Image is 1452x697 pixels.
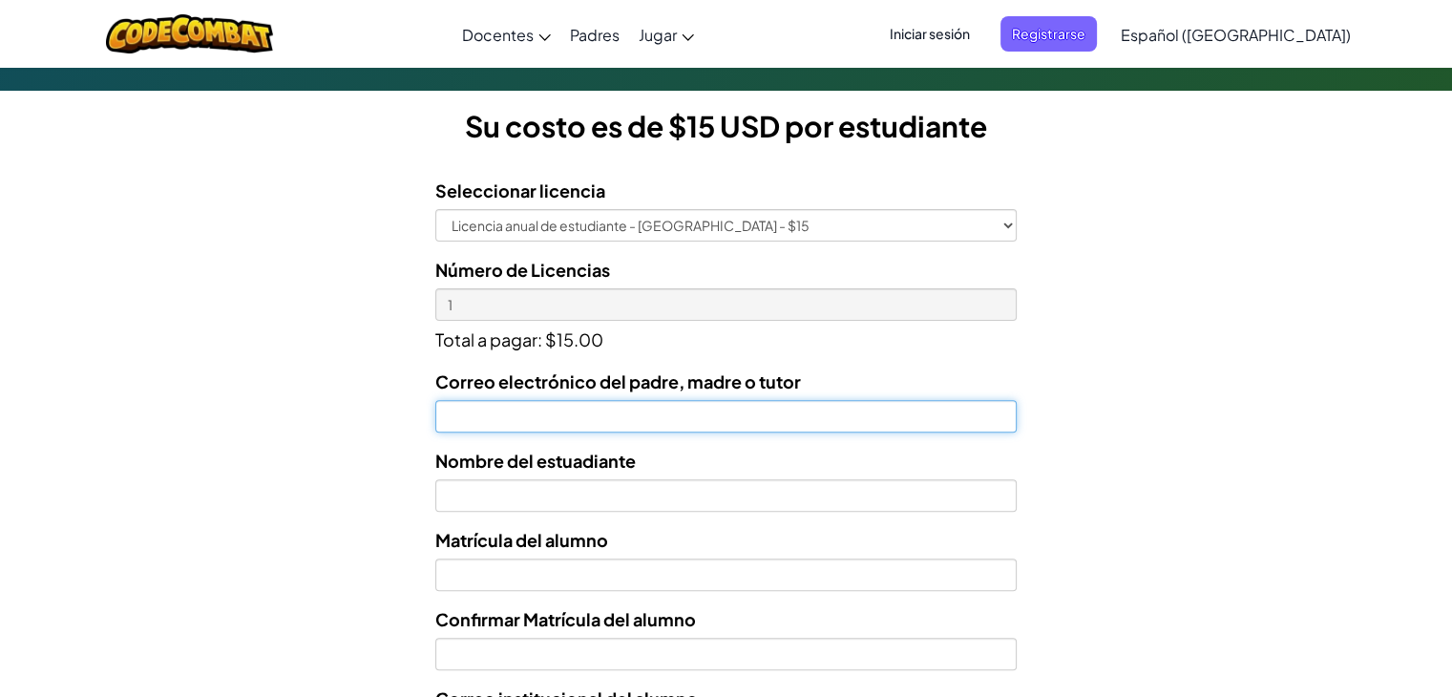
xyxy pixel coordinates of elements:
[435,177,605,204] label: Seleccionar licencia
[435,526,608,554] label: Matrícula del alumno
[462,25,534,45] span: Docentes
[639,25,677,45] span: Jugar
[629,9,704,60] a: Jugar
[435,368,801,395] label: Correo electrónico del padre, madre o tutor
[878,16,981,52] button: Iniciar sesión
[106,14,273,53] img: CodeCombat logo
[560,9,629,60] a: Padres
[1121,25,1351,45] span: Español ([GEOGRAPHIC_DATA])
[1000,16,1097,52] button: Registrarse
[1111,9,1360,60] a: Español ([GEOGRAPHIC_DATA])
[435,447,636,475] label: Nombre del estuadiante
[435,321,1016,353] p: Total a pagar: $15.00
[435,605,696,633] label: Confirmar Matrícula del alumno
[435,256,610,284] label: Número de Licencias
[452,9,560,60] a: Docentes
